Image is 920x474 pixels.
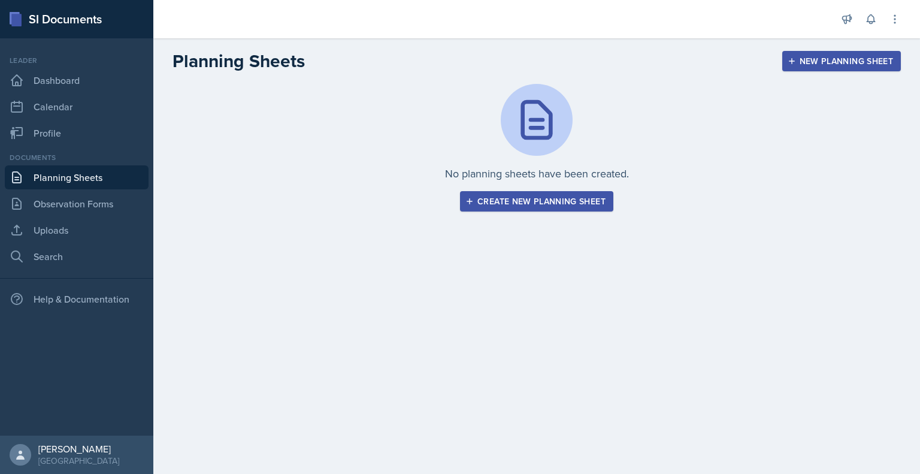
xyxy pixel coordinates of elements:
div: [PERSON_NAME] [38,443,119,455]
a: Calendar [5,95,149,119]
a: Planning Sheets [5,165,149,189]
div: New Planning Sheet [790,56,893,66]
div: Help & Documentation [5,287,149,311]
h2: Planning Sheets [172,50,305,72]
p: No planning sheets have been created. [445,165,629,182]
a: Dashboard [5,68,149,92]
a: Uploads [5,218,149,242]
button: New Planning Sheet [782,51,901,71]
a: Observation Forms [5,192,149,216]
div: Documents [5,152,149,163]
button: Create new planning sheet [460,191,613,212]
div: Leader [5,55,149,66]
div: Create new planning sheet [468,197,606,206]
a: Search [5,244,149,268]
div: [GEOGRAPHIC_DATA] [38,455,119,467]
a: Profile [5,121,149,145]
